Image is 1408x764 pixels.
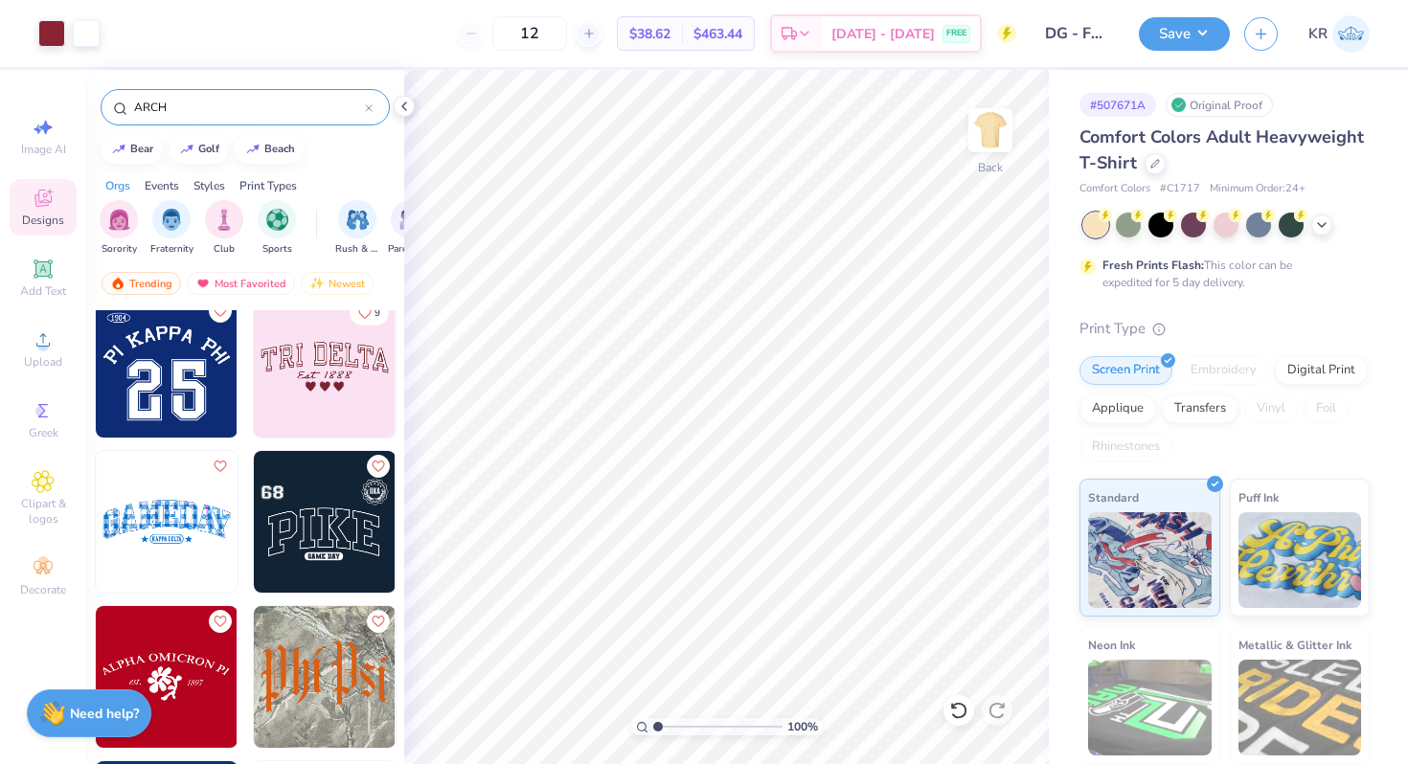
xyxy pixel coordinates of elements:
[1102,258,1204,273] strong: Fresh Prints Flash:
[1308,15,1370,53] a: KR
[110,277,125,290] img: trending.gif
[1210,181,1306,197] span: Minimum Order: 24 +
[1244,394,1298,423] div: Vinyl
[395,296,536,438] img: 7e9b9909-a194-431a-98c0-41b3363aadc5
[388,242,432,257] span: Parent's Weekend
[388,200,432,257] div: filter for Parent's Weekend
[350,300,389,326] button: Like
[100,200,138,257] button: filter button
[1079,394,1156,423] div: Applique
[978,159,1003,176] div: Back
[1304,394,1349,423] div: Foil
[693,24,742,44] span: $463.44
[1275,356,1368,385] div: Digital Print
[347,209,369,231] img: Rush & Bid Image
[1088,660,1212,755] img: Neon Ink
[399,209,421,231] img: Parent's Weekend Image
[70,705,139,723] strong: Need help?
[209,610,232,633] button: Like
[193,177,225,194] div: Styles
[254,296,396,438] img: 660d6f31-e8f0-40ae-9725-bc60925eef6a
[1088,512,1212,608] img: Standard
[1308,23,1328,45] span: KR
[335,242,379,257] span: Rush & Bid
[1102,257,1338,291] div: This color can be expedited for 5 day delivery.
[492,16,567,51] input: – –
[169,135,228,164] button: golf
[179,144,194,155] img: trend_line.gif
[1332,15,1370,53] img: Kaylee Rivera
[388,200,432,257] button: filter button
[1178,356,1269,385] div: Embroidery
[205,200,243,257] div: filter for Club
[1079,125,1364,174] span: Comfort Colors Adult Heavyweight T-Shirt
[1079,318,1370,340] div: Print Type
[335,200,379,257] button: filter button
[100,200,138,257] div: filter for Sorority
[1088,635,1135,655] span: Neon Ink
[1238,660,1362,755] img: Metallic & Glitter Ink
[254,606,396,748] img: b5c1fc51-b327-4741-93bd-d99ea91fb727
[105,177,130,194] div: Orgs
[1079,93,1156,117] div: # 507671A
[29,425,58,440] span: Greek
[335,200,379,257] div: filter for Rush & Bid
[205,200,243,257] button: filter button
[787,718,818,735] span: 100 %
[237,296,378,438] img: 2eb03b5e-a407-4026-9776-c2747fd532c7
[629,24,670,44] span: $38.62
[101,135,162,164] button: bear
[145,177,179,194] div: Events
[1238,512,1362,608] img: Puff Ink
[214,209,235,231] img: Club Image
[1079,433,1172,461] div: Rhinestones
[309,277,325,290] img: Newest.gif
[1079,181,1150,197] span: Comfort Colors
[1162,394,1238,423] div: Transfers
[1160,181,1200,197] span: # C1717
[254,451,396,593] img: 9483bab6-51c2-43e5-82c7-be903ab839f0
[237,606,378,748] img: 44c2a1ee-2c32-49a7-b9fe-cce3edd2e50e
[20,283,66,299] span: Add Text
[1238,635,1351,655] span: Metallic & Glitter Ink
[214,242,235,257] span: Club
[946,27,966,40] span: FREE
[375,308,380,318] span: 9
[1139,17,1230,51] button: Save
[161,209,182,231] img: Fraternity Image
[245,144,261,155] img: trend_line.gif
[395,451,536,593] img: 9c2abb69-5b9d-454a-932c-4d8b25ef42f3
[22,213,64,228] span: Designs
[96,606,238,748] img: 26d8e770-15fb-4be4-b77c-6c7ef2a11f77
[198,144,219,154] div: golf
[209,455,232,478] button: Like
[264,144,295,154] div: beach
[1088,487,1139,507] span: Standard
[150,242,193,257] span: Fraternity
[150,200,193,257] button: filter button
[395,606,536,748] img: fe2307d4-8df8-470b-94cc-5352fe27caa9
[1031,14,1124,53] input: Untitled Design
[102,242,137,257] span: Sorority
[258,200,296,257] button: filter button
[367,610,390,633] button: Like
[96,451,238,593] img: 2ad7a36a-e410-4f13-9831-05bee87274f3
[21,142,66,157] span: Image AI
[831,24,935,44] span: [DATE] - [DATE]
[1079,356,1172,385] div: Screen Print
[266,209,288,231] img: Sports Image
[130,144,153,154] div: bear
[235,135,304,164] button: beach
[132,98,365,117] input: Try "Alpha"
[195,277,211,290] img: most_fav.gif
[258,200,296,257] div: filter for Sports
[237,451,378,593] img: 329efa4f-866c-4fbf-9439-3da01dfa5801
[111,144,126,155] img: trend_line.gif
[20,582,66,597] span: Decorate
[239,177,297,194] div: Print Types
[1166,93,1273,117] div: Original Proof
[367,455,390,478] button: Like
[209,300,232,323] button: Like
[971,111,1010,149] img: Back
[301,272,374,295] div: Newest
